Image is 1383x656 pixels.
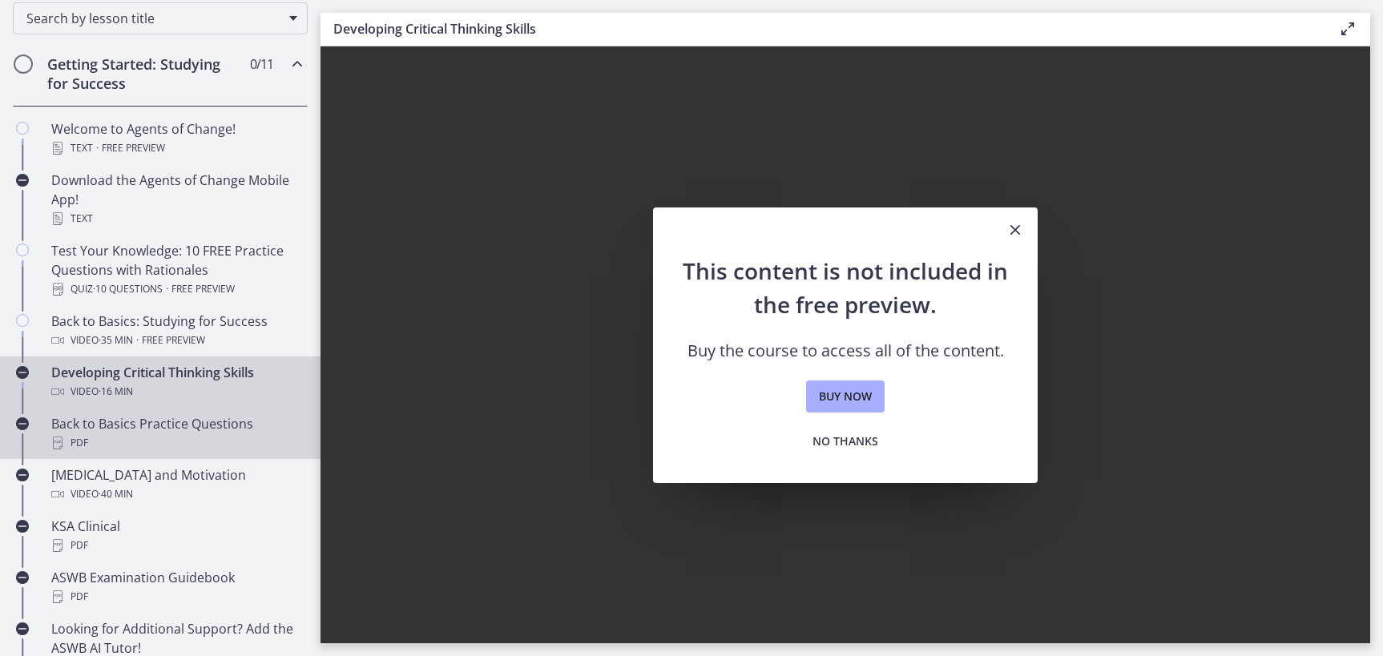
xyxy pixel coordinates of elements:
[812,432,878,451] span: No thanks
[171,280,235,299] span: Free preview
[800,425,891,457] button: No thanks
[51,331,301,350] div: Video
[51,414,301,453] div: Back to Basics Practice Questions
[51,119,301,158] div: Welcome to Agents of Change!
[51,587,301,606] div: PDF
[99,331,133,350] span: · 35 min
[333,19,1312,38] h3: Developing Critical Thinking Skills
[679,340,1012,361] p: Buy the course to access all of the content.
[51,209,301,228] div: Text
[819,387,872,406] span: Buy now
[166,280,168,299] span: ·
[93,280,163,299] span: · 10 Questions
[51,517,301,555] div: KSA Clinical
[51,568,301,606] div: ASWB Examination Guidebook
[51,139,301,158] div: Text
[136,331,139,350] span: ·
[51,171,301,228] div: Download the Agents of Change Mobile App!
[51,241,301,299] div: Test Your Knowledge: 10 FREE Practice Questions with Rationales
[51,536,301,555] div: PDF
[96,139,99,158] span: ·
[51,312,301,350] div: Back to Basics: Studying for Success
[99,485,133,504] span: · 40 min
[51,363,301,401] div: Developing Critical Thinking Skills
[26,10,281,27] span: Search by lesson title
[51,433,301,453] div: PDF
[142,331,205,350] span: Free preview
[679,254,1012,321] h2: This content is not included in the free preview.
[51,280,301,299] div: Quiz
[250,54,273,74] span: 0 / 11
[51,382,301,401] div: Video
[47,54,243,93] h2: Getting Started: Studying for Success
[102,139,165,158] span: Free preview
[51,485,301,504] div: Video
[99,382,133,401] span: · 16 min
[993,207,1038,254] button: Close
[51,465,301,504] div: [MEDICAL_DATA] and Motivation
[13,2,308,34] div: Search by lesson title
[806,380,885,413] a: Buy now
